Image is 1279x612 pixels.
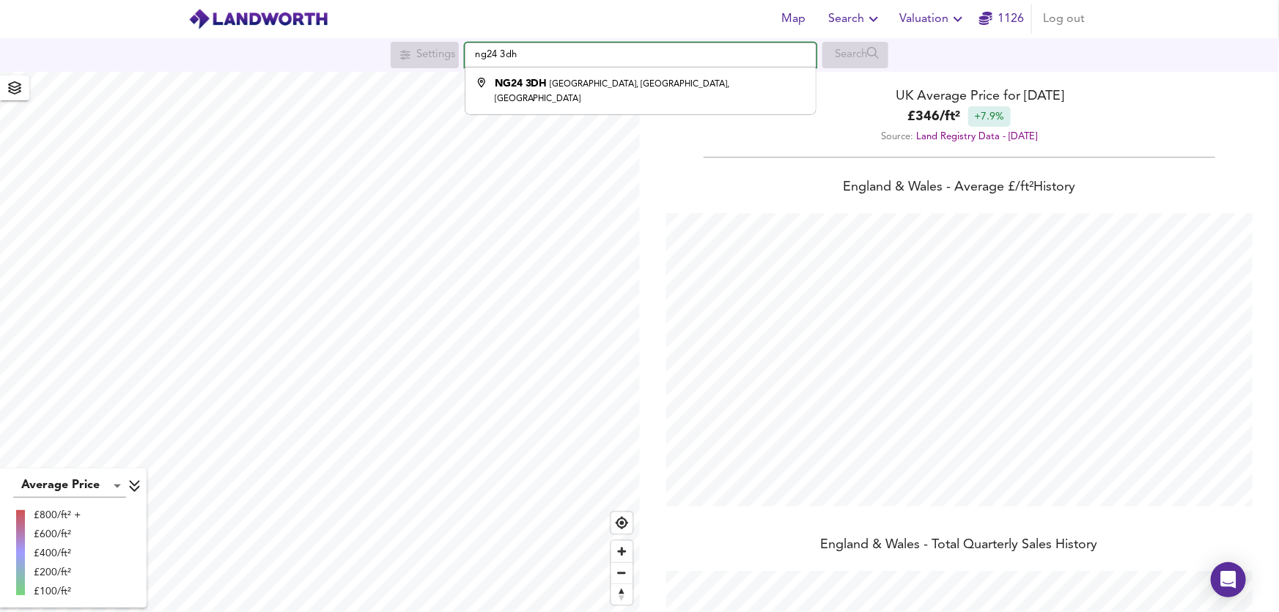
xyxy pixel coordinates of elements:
button: Reset bearing to north [611,583,633,605]
a: Land Registry Data - [DATE] [916,132,1037,141]
div: Search for a location first or explore the map [822,42,889,68]
small: [GEOGRAPHIC_DATA], [GEOGRAPHIC_DATA], [GEOGRAPHIC_DATA] [495,80,730,103]
input: Enter a location... [465,43,817,67]
div: Average Price [13,474,126,498]
button: Search [823,4,888,34]
span: Map [776,9,811,29]
button: 1126 [978,4,1025,34]
button: Map [770,4,817,34]
div: Open Intercom Messenger [1211,562,1246,597]
div: £200/ft² [34,565,81,580]
span: Zoom out [611,563,633,583]
button: Log out [1038,4,1091,34]
div: £600/ft² [34,527,81,542]
b: £ 346 / ft² [908,107,961,127]
span: Valuation [900,9,967,29]
button: Zoom out [611,562,633,583]
span: Reset bearing to north [611,584,633,605]
div: £800/ft² + [34,508,81,523]
button: Find my location [611,512,633,534]
img: logo [188,8,328,30]
strong: NG24 3DH [495,78,548,89]
a: 1126 [979,9,1025,29]
span: Search [829,9,882,29]
button: Zoom in [611,541,633,562]
span: Log out [1044,9,1086,29]
button: Valuation [894,4,973,34]
div: £400/ft² [34,546,81,561]
div: £100/ft² [34,584,81,599]
div: +7.9% [968,106,1011,127]
div: Search for a location first or explore the map [391,42,459,68]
